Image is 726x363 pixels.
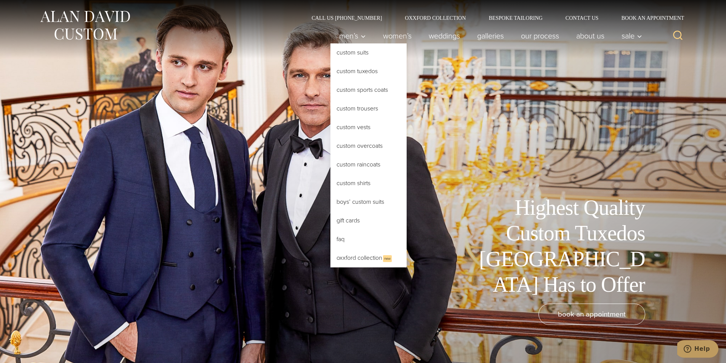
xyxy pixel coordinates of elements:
a: Custom Vests [330,118,407,136]
a: Custom Overcoats [330,137,407,155]
span: New [383,255,392,262]
button: Sale sub menu toggle [613,28,646,43]
a: Boys’ Custom Suits [330,193,407,211]
a: Our Process [512,28,567,43]
a: Custom Shirts [330,174,407,192]
a: Book an Appointment [610,15,687,21]
a: Galleries [468,28,512,43]
a: Custom Raincoats [330,155,407,174]
span: book an appointment [558,309,626,320]
a: book an appointment [538,304,645,325]
a: Oxxford Collection [393,15,477,21]
a: Contact Us [554,15,610,21]
a: Custom Tuxedos [330,62,407,80]
a: FAQ [330,230,407,248]
a: Custom Sports Coats [330,81,407,99]
a: Call Us [PHONE_NUMBER] [300,15,394,21]
img: Alan David Custom [39,8,131,42]
a: Gift Cards [330,211,407,230]
a: Oxxford CollectionNew [330,249,407,267]
iframe: Opens a widget where you can chat to one of our agents [677,340,718,359]
a: Women’s [374,28,420,43]
button: View Search Form [669,27,687,45]
a: Custom Suits [330,43,407,62]
a: About Us [567,28,613,43]
h1: Highest Quality Custom Tuxedos [GEOGRAPHIC_DATA] Has to Offer [474,195,645,297]
nav: Secondary Navigation [300,15,687,21]
a: Bespoke Tailoring [477,15,554,21]
nav: Primary Navigation [330,28,646,43]
a: Custom Trousers [330,99,407,118]
button: Men’s sub menu toggle [330,28,374,43]
a: weddings [420,28,468,43]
